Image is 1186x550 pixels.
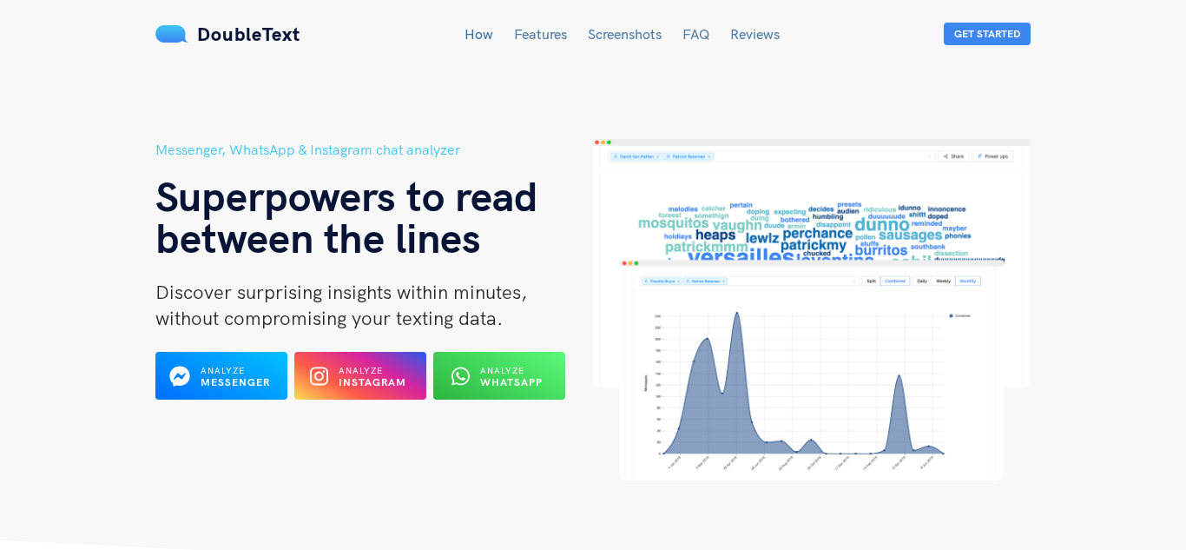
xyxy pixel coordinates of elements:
[155,374,287,390] a: Analyze Messenger
[339,365,383,376] span: Analyze
[433,374,565,390] a: Analyze WhatsApp
[730,25,780,43] a: Reviews
[155,22,300,46] a: DoubleText
[197,22,300,46] span: DoubleText
[465,25,493,43] a: How
[480,365,524,376] span: Analyze
[155,306,503,330] span: without compromising your texting data.
[944,23,1031,45] button: Get Started
[588,25,662,43] a: Screenshots
[201,375,270,388] b: Messenger
[294,374,426,390] a: Analyze Instagram
[155,280,527,304] span: Discover surprising insights within minutes,
[155,25,188,43] img: mS3x8y1f88AAAAABJRU5ErkJggg==
[593,139,1031,480] img: hero
[155,211,481,263] span: between the lines
[155,169,538,222] span: Superpowers to read
[480,375,543,388] b: WhatsApp
[155,139,593,161] h5: Messenger, WhatsApp & Instagram chat analyzer
[201,365,245,376] span: Analyze
[514,25,567,43] a: Features
[294,352,426,400] button: Analyze Instagram
[155,352,287,400] button: Analyze Messenger
[682,25,709,43] a: FAQ
[339,375,406,388] b: Instagram
[433,352,565,400] button: Analyze WhatsApp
